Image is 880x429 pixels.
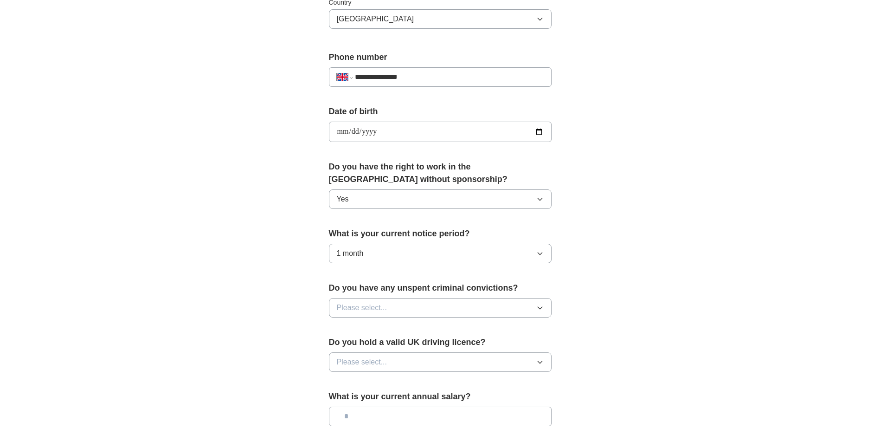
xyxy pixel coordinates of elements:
span: Please select... [337,357,387,368]
label: What is your current annual salary? [329,390,552,403]
label: Phone number [329,51,552,64]
label: Do you have any unspent criminal convictions? [329,282,552,294]
span: [GEOGRAPHIC_DATA] [337,13,414,25]
button: Please select... [329,298,552,318]
label: Do you hold a valid UK driving licence? [329,336,552,349]
label: Date of birth [329,105,552,118]
span: 1 month [337,248,364,259]
span: Yes [337,194,349,205]
label: What is your current notice period? [329,227,552,240]
button: Please select... [329,352,552,372]
button: [GEOGRAPHIC_DATA] [329,9,552,29]
label: Do you have the right to work in the [GEOGRAPHIC_DATA] without sponsorship? [329,161,552,186]
span: Please select... [337,302,387,313]
button: 1 month [329,244,552,263]
button: Yes [329,189,552,209]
